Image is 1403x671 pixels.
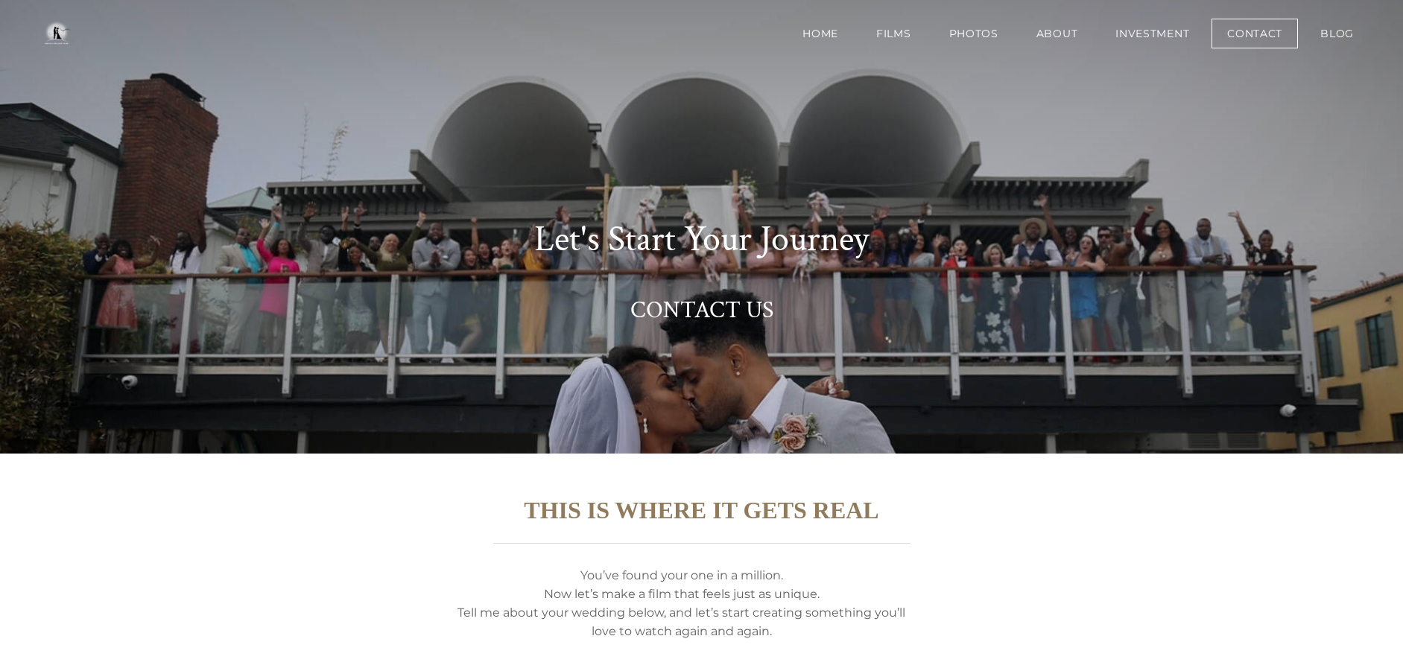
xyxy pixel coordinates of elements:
[457,605,905,638] span: ​Tell me about your wedding below, and let’s start creating something you’ll love to watch again ...
[934,19,1014,48] a: Photos
[861,19,927,48] a: Films
[787,19,854,48] a: Home
[1021,19,1094,48] a: About
[1305,19,1369,48] a: BLOG
[580,568,783,582] span: You’ve found your one in a million.
[534,216,869,263] font: Let's Start Your Journey
[630,295,773,325] font: CONTACT US
[30,19,83,48] img: One in a Million Films | Los Angeles Wedding Videographer
[544,587,820,601] span: Now let’s make a film that feels just as unique.
[524,497,878,524] font: This is Where It Gets Real
[1100,19,1205,48] a: Investment
[1212,19,1298,48] a: Contact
